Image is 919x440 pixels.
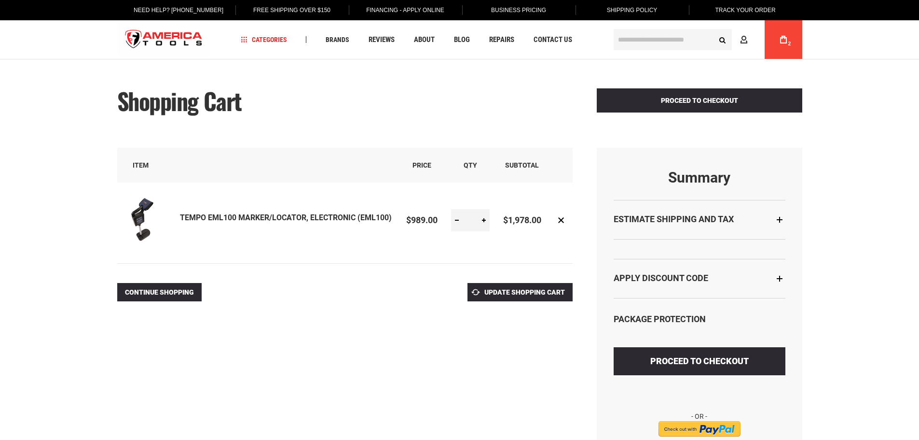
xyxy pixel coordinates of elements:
a: 2 [774,20,793,59]
span: Brands [326,36,349,43]
span: Shopping Cart [117,84,242,118]
a: Blog [450,33,474,46]
span: Shipping Policy [607,7,658,14]
button: Search [713,30,732,49]
button: Update Shopping Cart [467,283,573,301]
div: Package Protection [614,313,785,326]
span: Price [412,161,431,169]
a: Brands [321,33,354,46]
span: $1,978.00 [503,215,541,225]
span: About [414,36,435,43]
button: Proceed to Checkout [614,347,785,375]
span: Reviews [369,36,395,43]
strong: Estimate Shipping and Tax [614,214,734,224]
a: TEMPO EML100 MARKER/LOCATOR, ELECTRONIC (EML100) [180,213,392,222]
span: 2 [788,41,791,46]
button: Proceed to Checkout [597,88,802,113]
img: TEMPO EML100 MARKER/LOCATOR, ELECTRONIC (EML100) [117,195,165,243]
a: store logo [117,22,211,58]
span: Continue Shopping [125,288,194,296]
a: Categories [236,33,291,46]
span: Categories [241,36,287,43]
span: Proceed to Checkout [650,356,749,366]
a: Contact Us [529,33,576,46]
a: Reviews [364,33,399,46]
a: Repairs [485,33,519,46]
a: About [410,33,439,46]
span: Qty [464,161,477,169]
iframe: Secure express checkout frame [612,383,787,411]
span: Update Shopping Cart [484,288,565,296]
span: Item [133,161,149,169]
strong: Summary [614,170,785,185]
img: America Tools [117,22,211,58]
a: Continue Shopping [117,283,202,301]
span: Proceed to Checkout [661,97,738,104]
span: Blog [454,36,470,43]
a: TEMPO EML100 MARKER/LOCATOR, ELECTRONIC (EML100) [117,195,180,246]
strong: Apply Discount Code [614,273,708,283]
span: Repairs [489,36,514,43]
span: Contact Us [534,36,572,43]
span: Subtotal [505,161,539,169]
span: $989.00 [406,215,438,225]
